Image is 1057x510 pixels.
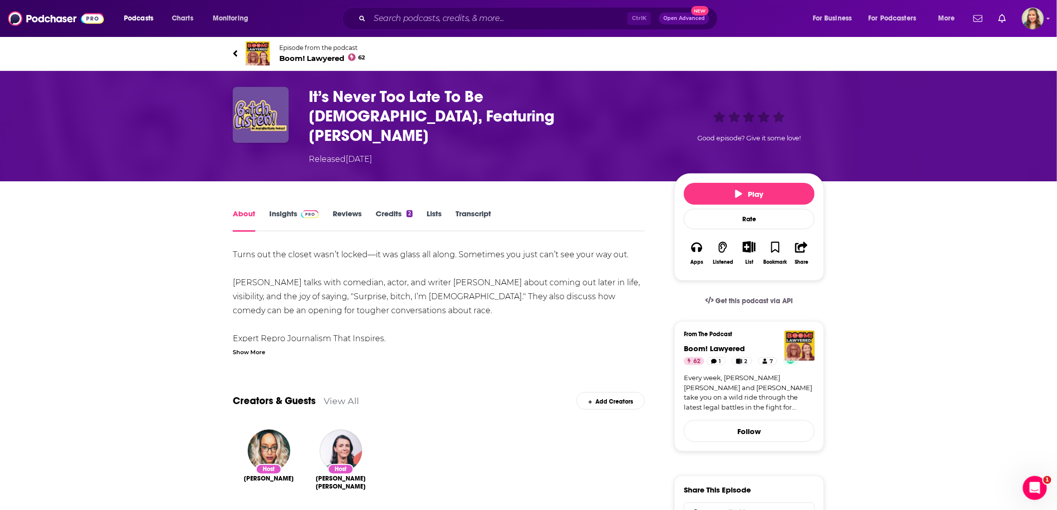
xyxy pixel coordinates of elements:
button: Open AdvancedNew [659,12,709,24]
img: Boom! Lawyered [785,331,815,361]
img: Podchaser Pro [301,210,319,218]
a: Imani Gandi [244,475,294,483]
div: Search podcasts, credits, & more... [352,7,727,30]
a: Jessica Mason Pieklo [313,475,369,491]
a: Charts [165,10,199,26]
button: Apps [684,235,710,271]
a: Reviews [333,209,362,232]
div: List [745,259,753,265]
img: Jessica Mason Pieklo [320,430,362,472]
span: Play [735,189,764,199]
span: Open Advanced [663,16,705,21]
button: Share [789,235,815,271]
a: 7 [758,357,777,365]
span: Charts [172,11,193,25]
span: 62 [693,357,700,367]
a: Every week, [PERSON_NAME] [PERSON_NAME] and [PERSON_NAME] take you on a wild ride through the lat... [684,373,815,412]
span: 7 [770,357,773,367]
div: 2 [407,210,413,217]
span: Get this podcast via API [716,297,793,305]
img: Podchaser - Follow, Share and Rate Podcasts [8,9,104,28]
span: [PERSON_NAME] [244,475,294,483]
a: Boom! LawyeredEpisode from the podcastBoom! Lawyered62 [233,41,528,65]
a: InsightsPodchaser Pro [269,209,319,232]
span: Boom! Lawyered [279,53,366,63]
div: Turns out the closet wasn’t locked—it was glass all along. Sometimes you just can’t see your way ... [233,248,645,346]
span: 62 [359,55,366,60]
span: Ctrl K [627,12,651,25]
a: Lists [427,209,442,232]
div: Share [795,259,808,265]
button: open menu [806,10,865,26]
a: About [233,209,255,232]
div: Bookmark [764,259,787,265]
span: Podcasts [124,11,153,25]
span: Good episode? Give it some love! [697,134,801,142]
div: Show More ButtonList [736,235,762,271]
img: Imani Gandi [248,430,290,472]
a: Get this podcast via API [697,289,801,313]
a: View All [324,396,359,406]
div: Listened [713,259,733,265]
img: It’s Never Too Late To Be Gay, Featuring Franchesca Ramsey [233,87,289,143]
span: More [938,11,955,25]
span: 1 [719,357,721,367]
img: Boom! Lawyered [246,41,270,65]
span: 1 [1044,476,1052,484]
a: Show notifications dropdown [970,10,987,27]
a: Credits2 [376,209,413,232]
button: Play [684,183,815,205]
a: Creators & Guests [233,395,316,407]
h3: From The Podcast [684,331,807,338]
button: open menu [206,10,261,26]
h1: It’s Never Too Late To Be Gay, Featuring Franchesca Ramsey [309,87,658,145]
button: open menu [117,10,166,26]
h3: Share This Episode [684,485,751,495]
div: Rate [684,209,815,229]
a: Transcript [456,209,491,232]
button: Bookmark [762,235,788,271]
div: Apps [690,259,703,265]
button: open menu [931,10,968,26]
input: Search podcasts, credits, & more... [370,10,627,26]
button: open menu [862,10,931,26]
span: [PERSON_NAME] [PERSON_NAME] [313,475,369,491]
button: Show More Button [739,241,759,252]
div: Host [256,464,282,475]
div: Host [328,464,354,475]
span: Monitoring [213,11,248,25]
a: 62 [684,357,704,365]
span: Logged in as adriana.guzman [1022,7,1044,29]
button: Show profile menu [1022,7,1044,29]
span: Episode from the podcast [279,44,366,51]
a: 2 [732,357,752,365]
button: Follow [684,420,815,442]
span: New [691,6,709,15]
a: Boom! Lawyered [684,344,745,353]
div: Add Creators [576,392,645,410]
button: Listened [710,235,736,271]
span: 2 [745,357,748,367]
a: 1 [707,357,726,365]
img: User Profile [1022,7,1044,29]
iframe: Intercom live chat [1023,476,1047,500]
span: For Podcasters [869,11,917,25]
a: Show notifications dropdown [995,10,1010,27]
div: Released [DATE] [309,153,372,165]
span: For Business [813,11,852,25]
